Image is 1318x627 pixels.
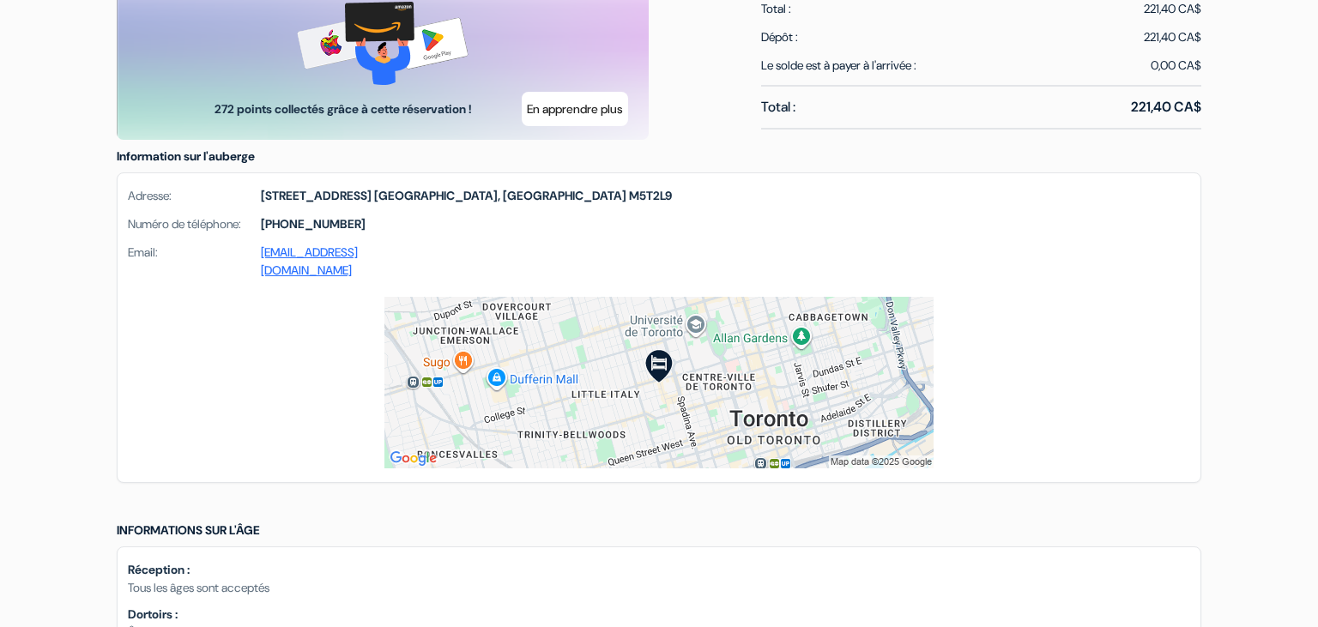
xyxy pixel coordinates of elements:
[629,188,672,203] span: M5T2L9
[261,215,366,233] strong: [PHONE_NUMBER]
[1151,57,1201,75] span: 0,00 CA$
[374,188,500,203] span: [GEOGRAPHIC_DATA],
[1131,97,1201,118] span: 221,40 CA$
[128,579,1190,597] p: Tous les âges sont acceptés
[117,522,260,538] span: Informations sur l'âge
[261,188,372,203] span: [STREET_ADDRESS]
[1144,28,1201,46] div: 221,40 CA$
[297,2,469,85] img: gift-card-banner.png
[128,215,261,233] span: Numéro de téléphone:
[210,100,475,118] span: 272 points collectés grâce à cette réservation !
[128,187,261,205] span: Adresse:
[761,97,795,118] span: Total :
[384,297,934,468] img: staticmap
[128,606,178,622] b: Dortoirs :
[503,188,626,203] span: [GEOGRAPHIC_DATA]
[128,244,261,280] span: Email:
[522,92,628,126] button: En apprendre plus
[261,244,358,278] a: [EMAIL_ADDRESS][DOMAIN_NAME]
[128,562,190,577] b: Réception :
[117,148,255,164] span: Information sur l'auberge
[761,57,916,75] span: Le solde est à payer à l'arrivée :
[761,28,798,46] span: Dépôt :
